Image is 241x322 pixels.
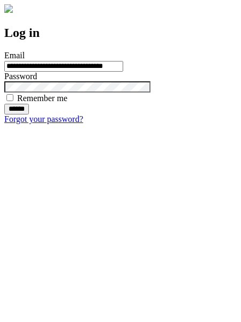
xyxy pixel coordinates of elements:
label: Remember me [17,94,67,103]
label: Email [4,51,25,60]
h2: Log in [4,26,237,40]
label: Password [4,72,37,81]
img: logo-4e3dc11c47720685a147b03b5a06dd966a58ff35d612b21f08c02c0306f2b779.png [4,4,13,13]
a: Forgot your password? [4,114,83,124]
